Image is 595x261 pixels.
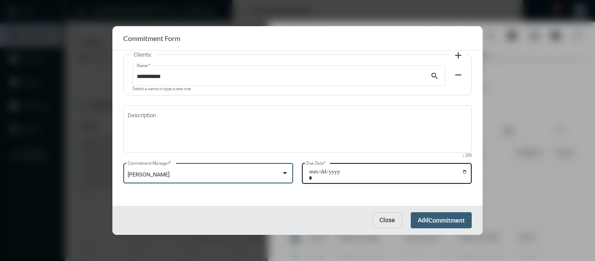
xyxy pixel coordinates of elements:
span: [PERSON_NAME] [128,171,169,178]
h2: Commitment Form [123,34,180,42]
span: Close [379,217,395,224]
mat-icon: search [430,71,441,82]
mat-icon: remove [453,70,463,80]
span: Add [418,217,465,224]
button: Close [372,212,402,228]
mat-hint: / 200 [463,153,472,158]
button: AddCommitment [411,212,472,228]
mat-icon: add [453,50,463,61]
label: Clients: [129,51,156,58]
mat-hint: Select a name or type a new one [132,87,191,92]
span: Commitment [429,217,465,224]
